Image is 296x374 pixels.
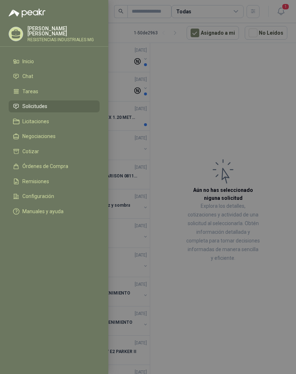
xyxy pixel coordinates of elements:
a: Configuración [9,190,100,203]
img: Logo peakr [9,9,45,17]
span: Licitaciones [22,119,49,124]
span: Inicio [22,59,34,64]
span: Configuración [22,193,54,199]
a: Cotizar [9,145,100,158]
p: RESISTENCIAS INDUSTRIALES MG [27,38,100,42]
span: Solicitudes [22,103,47,109]
span: Chat [22,73,33,79]
span: Remisiones [22,179,49,184]
a: Remisiones [9,175,100,188]
a: Tareas [9,85,100,98]
span: Negociaciones [22,133,56,139]
span: Tareas [22,89,38,94]
a: Chat [9,70,100,83]
span: Órdenes de Compra [22,163,68,169]
a: Licitaciones [9,115,100,128]
span: Manuales y ayuda [22,209,64,214]
p: [PERSON_NAME] [PERSON_NAME] [27,26,100,36]
span: Cotizar [22,149,39,154]
a: Solicitudes [9,100,100,113]
a: Órdenes de Compra [9,160,100,173]
a: Manuales y ayuda [9,205,100,218]
a: Inicio [9,55,100,68]
a: Negociaciones [9,130,100,143]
